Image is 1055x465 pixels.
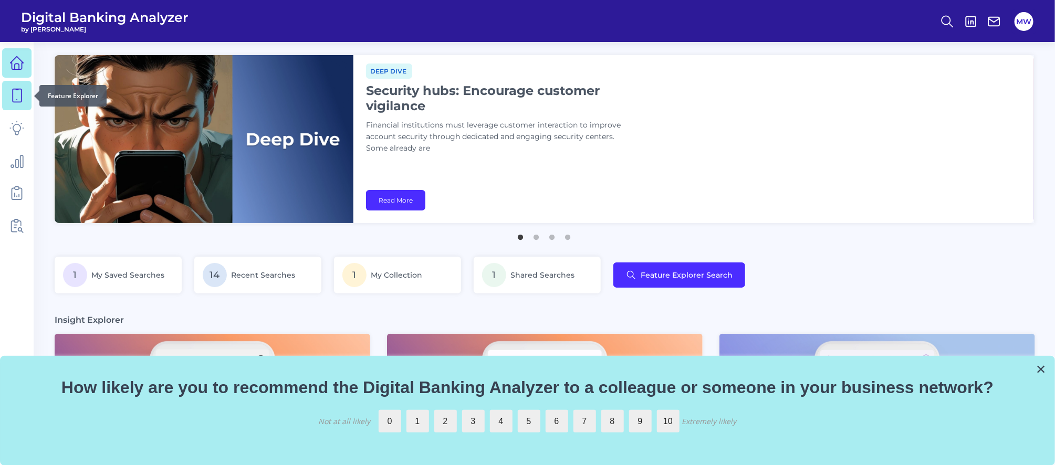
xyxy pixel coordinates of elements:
span: 1 [482,263,506,287]
span: My Saved Searches [91,270,164,280]
span: Recent Searches [231,270,295,280]
div: Extremely likely [682,416,737,426]
label: 2 [434,410,457,432]
p: How likely are you to recommend the Digital Banking Analyzer to a colleague or someone in your bu... [13,377,1042,397]
p: Financial institutions must leverage customer interaction to improve account security through ded... [366,120,629,154]
span: My Collection [371,270,422,280]
button: MW [1015,12,1033,31]
button: 3 [547,229,558,240]
a: Read More [366,190,425,210]
span: Deep dive [366,64,412,79]
div: Feature Explorer [39,85,107,107]
button: 2 [531,229,542,240]
img: bannerImg [55,55,353,223]
h3: Insight Explorer [55,314,124,325]
button: 4 [563,229,573,240]
label: 0 [379,410,401,432]
button: 1 [516,229,526,240]
label: 7 [573,410,596,432]
label: 3 [462,410,485,432]
label: 4 [490,410,513,432]
span: Feature Explorer Search [641,271,733,279]
button: Close [1036,361,1046,377]
span: 1 [63,263,87,287]
span: Shared Searches [510,270,574,280]
label: 5 [518,410,540,432]
label: 1 [406,410,429,432]
label: 8 [601,410,624,432]
h1: Security hubs: Encourage customer vigilance [366,83,629,113]
label: 10 [657,410,680,432]
span: Digital Banking Analyzer [21,9,189,25]
label: 9 [629,410,652,432]
span: 14 [203,263,227,287]
span: 1 [342,263,367,287]
div: Not at all likely [319,416,371,426]
span: by [PERSON_NAME] [21,25,189,33]
label: 6 [546,410,568,432]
